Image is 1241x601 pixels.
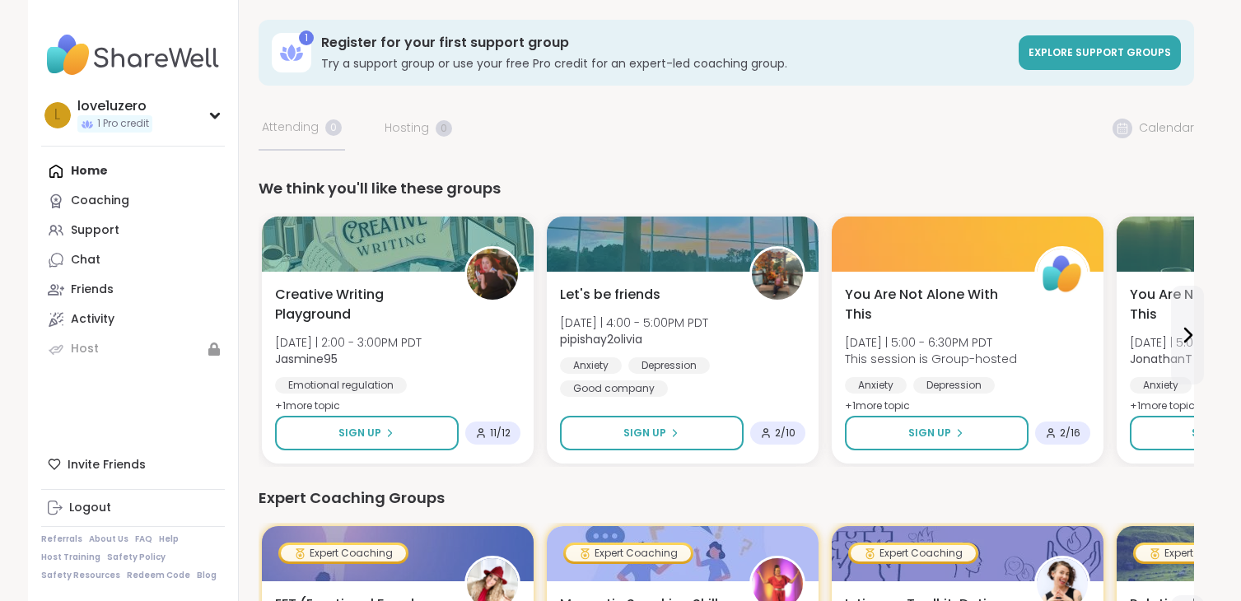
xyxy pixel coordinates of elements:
[560,380,668,397] div: Good company
[845,416,1029,450] button: Sign Up
[275,351,338,367] b: Jasmine95
[845,377,907,394] div: Anxiety
[1029,45,1171,59] span: Explore support groups
[41,275,225,305] a: Friends
[89,533,128,545] a: About Us
[41,450,225,479] div: Invite Friends
[845,351,1017,367] span: This session is Group-hosted
[281,545,406,561] div: Expert Coaching
[77,97,152,115] div: love1uzero
[845,334,1017,351] span: [DATE] | 5:00 - 6:30PM PDT
[197,570,217,581] a: Blog
[54,105,60,126] span: l
[107,552,166,563] a: Safety Policy
[41,26,225,84] img: ShareWell Nav Logo
[69,500,111,516] div: Logout
[97,117,149,131] span: 1 Pro credit
[159,533,179,545] a: Help
[560,357,622,374] div: Anxiety
[71,222,119,239] div: Support
[623,426,666,440] span: Sign Up
[259,487,1194,510] div: Expert Coaching Groups
[560,331,642,347] b: pipishay2olivia
[560,314,708,331] span: [DATE] | 4:00 - 5:00PM PDT
[628,357,710,374] div: Depression
[41,570,120,581] a: Safety Resources
[41,245,225,275] a: Chat
[560,416,744,450] button: Sign Up
[845,285,1016,324] span: You Are Not Alone With This
[566,545,691,561] div: Expert Coaching
[851,545,976,561] div: Expert Coaching
[1060,426,1080,440] span: 2 / 16
[299,30,314,45] div: 1
[135,533,152,545] a: FAQ
[41,186,225,216] a: Coaching
[71,341,99,357] div: Host
[71,193,129,209] div: Coaching
[41,493,225,523] a: Logout
[41,334,225,364] a: Host
[1037,249,1088,300] img: ShareWell
[913,377,995,394] div: Depression
[275,334,422,351] span: [DATE] | 2:00 - 3:00PM PDT
[275,377,407,394] div: Emotional regulation
[775,426,795,440] span: 2 / 10
[259,177,1194,200] div: We think you'll like these groups
[1019,35,1181,70] a: Explore support groups
[1192,426,1234,440] span: Sign Up
[71,311,114,328] div: Activity
[41,305,225,334] a: Activity
[275,285,446,324] span: Creative Writing Playground
[41,216,225,245] a: Support
[490,426,511,440] span: 11 / 12
[41,552,100,563] a: Host Training
[908,426,951,440] span: Sign Up
[71,282,114,298] div: Friends
[1130,377,1192,394] div: Anxiety
[338,426,381,440] span: Sign Up
[560,285,660,305] span: Let's be friends
[1130,351,1192,367] b: JonathanT
[321,34,1009,52] h3: Register for your first support group
[127,570,190,581] a: Redeem Code
[321,55,1009,72] h3: Try a support group or use your free Pro credit for an expert-led coaching group.
[275,416,459,450] button: Sign Up
[467,249,518,300] img: Jasmine95
[41,533,82,545] a: Referrals
[752,249,803,300] img: pipishay2olivia
[71,252,100,268] div: Chat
